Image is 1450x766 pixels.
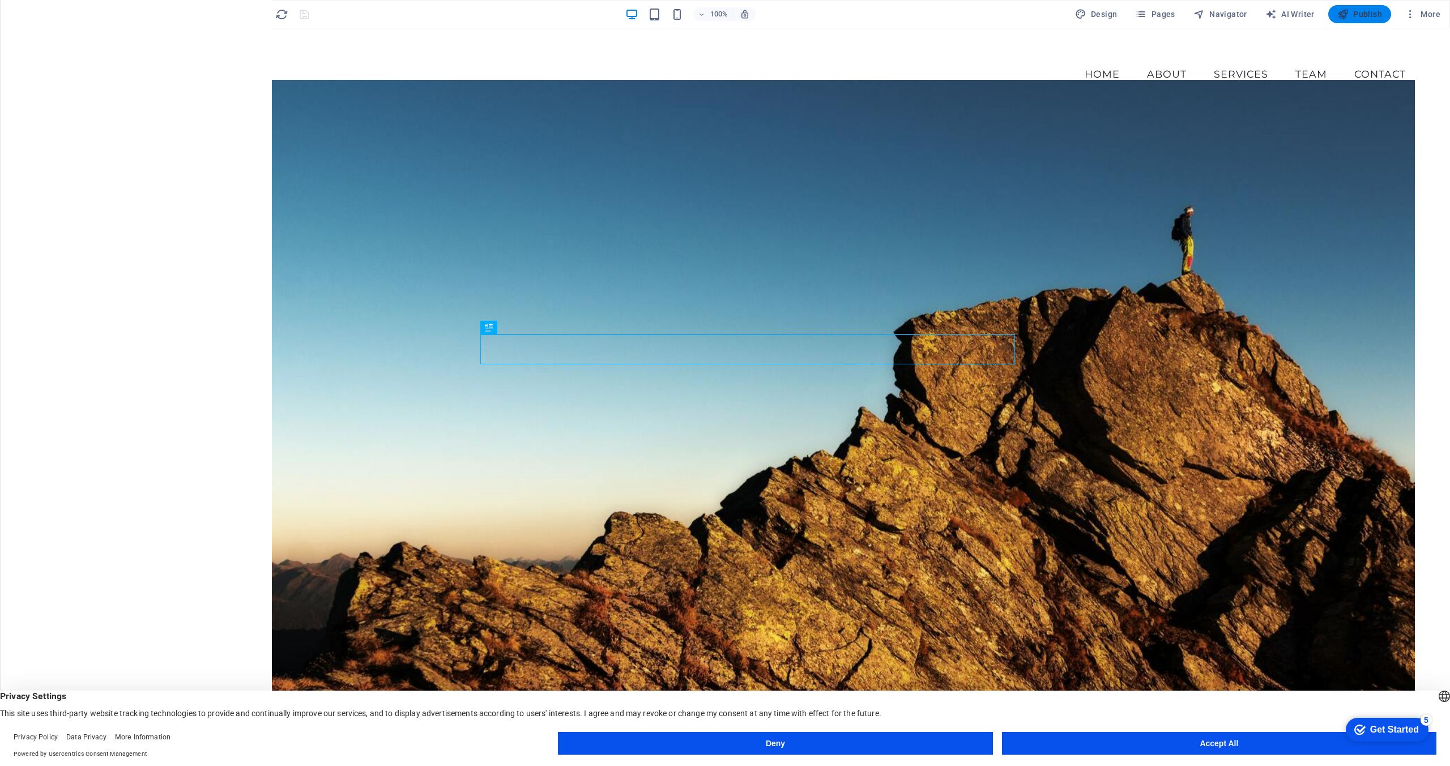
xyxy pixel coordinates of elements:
span: More [1405,8,1440,20]
div: Get Started [33,12,82,23]
div: 5 [84,2,95,14]
div: Get Started 5 items remaining, 0% complete [9,6,92,29]
button: More [1400,5,1445,23]
iframe: To enrich screen reader interactions, please activate Accessibility in Grammarly extension settings [45,28,1450,748]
